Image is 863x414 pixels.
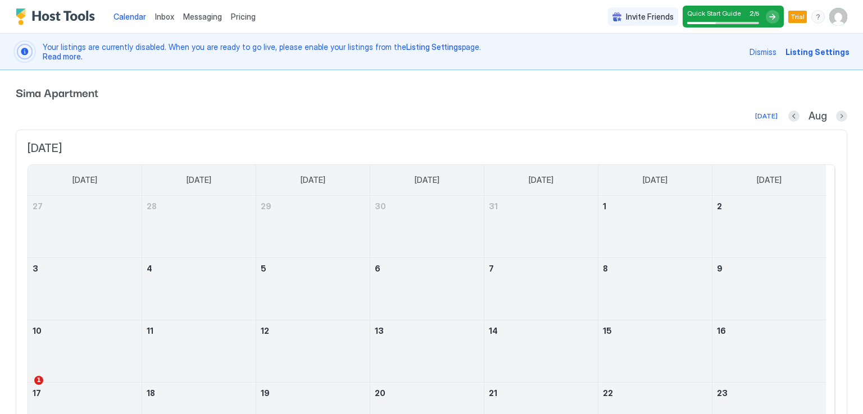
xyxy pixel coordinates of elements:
div: Listing Settings [785,46,850,58]
a: August 13, 2025 [370,320,484,341]
span: [DATE] [415,175,439,185]
a: August 8, 2025 [598,258,712,279]
span: 14 [489,326,498,335]
td: August 4, 2025 [142,257,256,320]
span: 19 [261,388,270,398]
span: Inbox [155,12,174,21]
span: / 5 [754,10,759,17]
a: August 21, 2025 [484,383,598,403]
a: Messaging [183,11,222,22]
td: August 7, 2025 [484,257,598,320]
a: Wednesday [403,165,451,195]
a: Inbox [155,11,174,22]
a: August 5, 2025 [256,258,370,279]
span: Quick Start Guide [687,9,741,17]
a: August 6, 2025 [370,258,484,279]
iframe: Intercom live chat [11,376,38,403]
span: 6 [375,264,380,273]
a: August 3, 2025 [28,258,142,279]
a: August 22, 2025 [598,383,712,403]
td: August 16, 2025 [712,320,826,382]
button: Next month [836,111,847,122]
span: Sima Apartment [16,84,847,100]
span: 21 [489,388,497,398]
button: Previous month [788,111,800,122]
a: August 19, 2025 [256,383,370,403]
td: July 27, 2025 [28,196,142,258]
span: 10 [33,326,42,335]
div: User profile [829,8,847,26]
span: Invite Friends [626,12,674,22]
td: August 6, 2025 [370,257,484,320]
a: July 27, 2025 [28,196,142,217]
div: menu [811,10,825,24]
td: July 30, 2025 [370,196,484,258]
span: 3 [33,264,38,273]
a: August 7, 2025 [484,258,598,279]
a: August 14, 2025 [484,320,598,341]
span: 9 [717,264,723,273]
span: Calendar [113,12,146,21]
span: 15 [603,326,612,335]
span: [DATE] [72,175,97,185]
a: August 2, 2025 [712,196,826,217]
span: [DATE] [28,141,835,155]
span: Messaging [183,12,222,21]
span: 8 [603,264,608,273]
div: Dismiss [750,46,776,58]
a: August 4, 2025 [142,258,256,279]
td: August 8, 2025 [598,257,712,320]
span: Your listings are currently disabled. When you are ready to go live, please enable your listings ... [43,42,743,62]
a: July 28, 2025 [142,196,256,217]
span: 18 [147,388,155,398]
a: July 30, 2025 [370,196,484,217]
span: 7 [489,264,494,273]
span: 23 [717,388,728,398]
span: 28 [147,201,157,211]
a: August 9, 2025 [712,258,826,279]
span: 31 [489,201,498,211]
span: 12 [261,326,269,335]
td: August 9, 2025 [712,257,826,320]
div: [DATE] [755,111,778,121]
span: [DATE] [529,175,553,185]
td: August 10, 2025 [28,320,142,382]
td: August 1, 2025 [598,196,712,258]
button: [DATE] [753,109,779,123]
a: Listing Settings [406,42,462,52]
a: Read more. [43,52,83,61]
div: Host Tools Logo [16,8,100,25]
a: Friday [632,165,679,195]
a: Tuesday [289,165,337,195]
span: [DATE] [757,175,782,185]
span: [DATE] [187,175,211,185]
span: 2 [750,9,754,17]
span: 30 [375,201,386,211]
a: Saturday [746,165,793,195]
span: 2 [717,201,722,211]
span: 22 [603,388,613,398]
a: August 20, 2025 [370,383,484,403]
a: August 15, 2025 [598,320,712,341]
span: 13 [375,326,384,335]
td: August 11, 2025 [142,320,256,382]
td: July 29, 2025 [256,196,370,258]
td: August 5, 2025 [256,257,370,320]
td: July 31, 2025 [484,196,598,258]
td: August 3, 2025 [28,257,142,320]
a: August 12, 2025 [256,320,370,341]
a: August 10, 2025 [28,320,142,341]
span: 1 [603,201,606,211]
span: Pricing [231,12,256,22]
span: 16 [717,326,726,335]
a: Sunday [61,165,108,195]
a: August 17, 2025 [28,383,142,403]
td: July 28, 2025 [142,196,256,258]
span: 20 [375,388,385,398]
a: Thursday [517,165,565,195]
span: 29 [261,201,271,211]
